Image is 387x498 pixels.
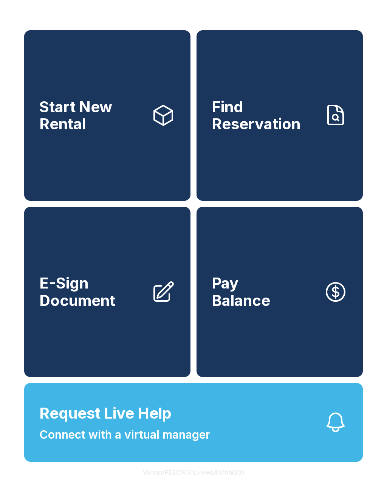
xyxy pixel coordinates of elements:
[39,275,145,309] span: E-Sign Document
[24,383,363,462] button: Request Live HelpConnect with a virtual manager
[39,426,210,443] span: Connect with a virtual manager
[197,30,363,201] a: Find Reservation
[39,98,145,133] span: Start New Rental
[24,207,190,377] a: E-Sign Document
[212,98,317,133] span: Find Reservation
[39,402,172,425] span: Request Live Help
[197,207,363,377] a: PayBalance
[212,275,270,309] span: Pay Balance
[24,30,190,201] a: Start New Rental
[137,462,251,483] button: VersionPE2CWShLHxwLdo7nhiB05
